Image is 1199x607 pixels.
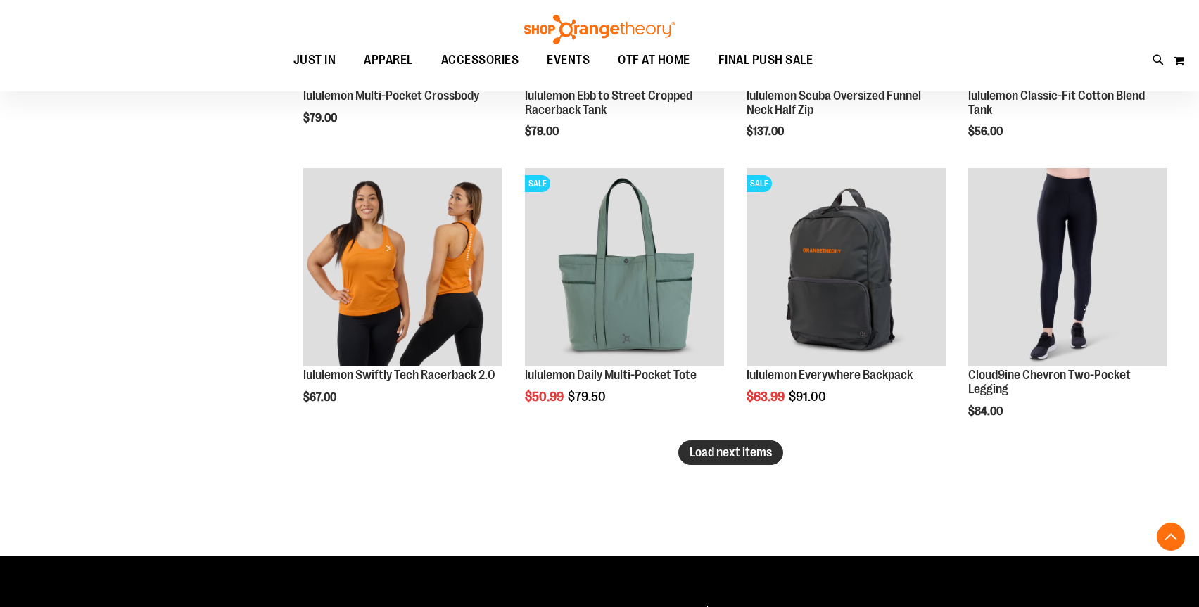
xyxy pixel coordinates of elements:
[525,168,724,367] img: lululemon Daily Multi-Pocket Tote
[547,44,590,76] span: EVENTS
[303,89,479,103] a: lululemon Multi-Pocket Crossbody
[968,89,1145,117] a: lululemon Classic-Fit Cotton Blend Tank
[522,15,677,44] img: Shop Orangetheory
[350,44,427,76] a: APPAREL
[441,44,519,76] span: ACCESSORIES
[704,44,827,77] a: FINAL PUSH SALE
[747,168,946,367] img: lululemon Everywhere Backpack
[518,161,731,440] div: product
[364,44,413,76] span: APPAREL
[968,168,1167,369] a: Cloud9ine Chevron Two-Pocket Legging
[568,390,608,404] span: $79.50
[303,112,339,124] span: $79.00
[618,44,690,76] span: OTF AT HOME
[427,44,533,77] a: ACCESSORIES
[1157,523,1185,551] button: Back To Top
[968,405,1005,418] span: $84.00
[303,168,502,369] a: lululemon Swiftly Tech Racerback 2.0
[303,168,502,367] img: lululemon Swiftly Tech Racerback 2.0
[303,391,338,404] span: $67.00
[968,125,1005,138] span: $56.00
[747,368,913,382] a: lululemon Everywhere Backpack
[718,44,813,76] span: FINAL PUSH SALE
[968,168,1167,367] img: Cloud9ine Chevron Two-Pocket Legging
[604,44,704,77] a: OTF AT HOME
[533,44,604,77] a: EVENTS
[740,161,953,440] div: product
[525,175,550,192] span: SALE
[525,125,561,138] span: $79.00
[747,175,772,192] span: SALE
[293,44,336,76] span: JUST IN
[678,440,783,465] button: Load next items
[525,168,724,369] a: lululemon Daily Multi-Pocket ToteSALE
[747,168,946,369] a: lululemon Everywhere BackpackSALE
[303,368,495,382] a: lululemon Swiftly Tech Racerback 2.0
[747,390,787,404] span: $63.99
[961,161,1174,454] div: product
[525,368,697,382] a: lululemon Daily Multi-Pocket Tote
[525,390,566,404] span: $50.99
[747,89,921,117] a: lululemon Scuba Oversized Funnel Neck Half Zip
[968,368,1131,396] a: Cloud9ine Chevron Two-Pocket Legging
[690,445,772,459] span: Load next items
[296,161,509,440] div: product
[279,44,350,77] a: JUST IN
[789,390,828,404] span: $91.00
[747,125,786,138] span: $137.00
[525,89,692,117] a: lululemon Ebb to Street Cropped Racerback Tank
